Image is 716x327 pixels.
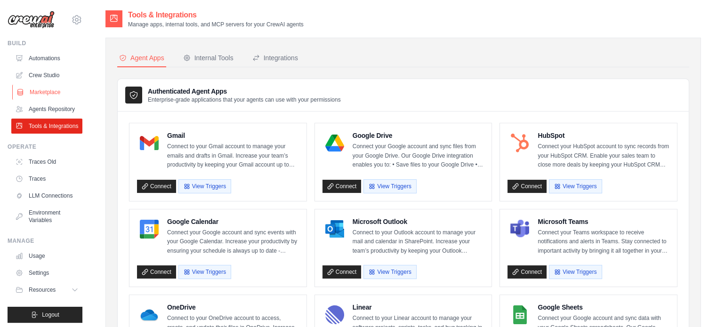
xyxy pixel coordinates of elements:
[363,179,416,193] button: View Triggers
[11,119,82,134] a: Tools & Integrations
[167,303,299,312] h4: OneDrive
[167,142,299,170] p: Connect to your Gmail account to manage your emails and drafts in Gmail. Increase your team’s pro...
[538,142,669,170] p: Connect your HubSpot account to sync records from your HubSpot CRM. Enable your sales team to clo...
[353,217,484,226] h4: Microsoft Outlook
[8,237,82,245] div: Manage
[117,49,166,67] button: Agent Apps
[353,228,484,256] p: Connect to your Outlook account to manage your mail and calendar in SharePoint. Increase your tea...
[325,134,344,152] img: Google Drive Logo
[11,248,82,263] a: Usage
[510,134,529,152] img: HubSpot Logo
[128,21,304,28] p: Manage apps, internal tools, and MCP servers for your CrewAI agents
[140,134,159,152] img: Gmail Logo
[178,265,231,279] button: View Triggers
[507,180,547,193] a: Connect
[11,171,82,186] a: Traces
[8,11,55,29] img: Logo
[137,180,176,193] a: Connect
[11,282,82,297] button: Resources
[167,228,299,256] p: Connect your Google account and sync events with your Google Calendar. Increase your productivity...
[549,265,602,279] button: View Triggers
[538,228,669,256] p: Connect your Teams workspace to receive notifications and alerts in Teams. Stay connected to impo...
[11,102,82,117] a: Agents Repository
[549,179,602,193] button: View Triggers
[353,303,484,312] h4: Linear
[11,68,82,83] a: Crew Studio
[8,40,82,47] div: Build
[510,220,529,239] img: Microsoft Teams Logo
[11,51,82,66] a: Automations
[8,307,82,323] button: Logout
[128,9,304,21] h2: Tools & Integrations
[12,85,83,100] a: Marketplace
[181,49,235,67] button: Internal Tools
[11,154,82,169] a: Traces Old
[252,53,298,63] div: Integrations
[322,265,362,279] a: Connect
[148,87,341,96] h3: Authenticated Agent Apps
[353,131,484,140] h4: Google Drive
[167,217,299,226] h4: Google Calendar
[11,265,82,280] a: Settings
[140,220,159,239] img: Google Calendar Logo
[42,311,59,319] span: Logout
[11,188,82,203] a: LLM Connections
[140,305,159,324] img: OneDrive Logo
[325,305,344,324] img: Linear Logo
[167,131,299,140] h4: Gmail
[178,179,231,193] button: View Triggers
[538,217,669,226] h4: Microsoft Teams
[29,286,56,294] span: Resources
[8,143,82,151] div: Operate
[322,180,362,193] a: Connect
[353,142,484,170] p: Connect your Google account and sync files from your Google Drive. Our Google Drive integration e...
[183,53,233,63] div: Internal Tools
[137,265,176,279] a: Connect
[510,305,529,324] img: Google Sheets Logo
[148,96,341,104] p: Enterprise-grade applications that your agents can use with your permissions
[363,265,416,279] button: View Triggers
[325,220,344,239] img: Microsoft Outlook Logo
[538,303,669,312] h4: Google Sheets
[11,205,82,228] a: Environment Variables
[538,131,669,140] h4: HubSpot
[507,265,547,279] a: Connect
[250,49,300,67] button: Integrations
[119,53,164,63] div: Agent Apps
